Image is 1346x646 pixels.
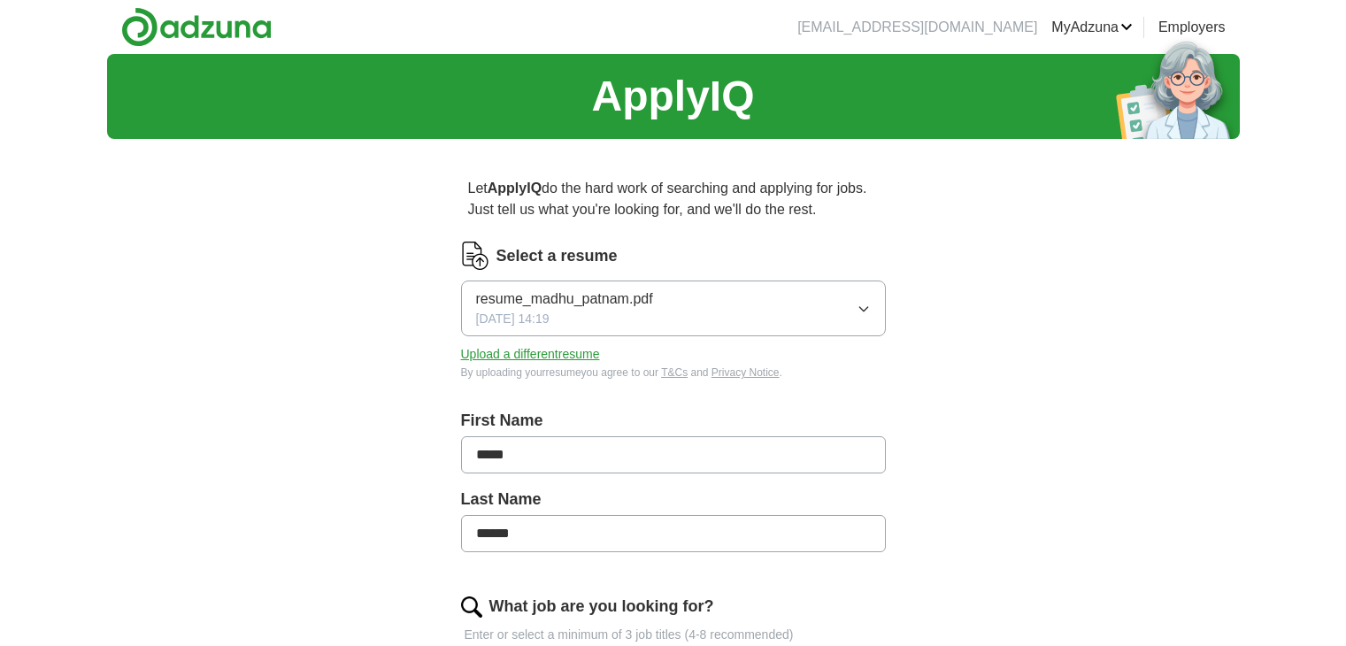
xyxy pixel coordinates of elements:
span: resume_madhu_patnam.pdf [476,288,653,310]
a: Privacy Notice [711,366,780,379]
a: T&Cs [661,366,688,379]
a: Employers [1158,17,1226,38]
label: What job are you looking for? [489,595,714,619]
img: search.png [461,596,482,618]
p: Enter or select a minimum of 3 job titles (4-8 recommended) [461,626,886,644]
a: MyAdzuna [1051,17,1133,38]
label: Select a resume [496,244,618,268]
h1: ApplyIQ [591,65,754,128]
div: By uploading your resume you agree to our and . [461,365,886,381]
img: Adzuna logo [121,7,272,47]
button: resume_madhu_patnam.pdf[DATE] 14:19 [461,281,886,336]
p: Let do the hard work of searching and applying for jobs. Just tell us what you're looking for, an... [461,171,886,227]
li: [EMAIL_ADDRESS][DOMAIN_NAME] [797,17,1037,38]
button: Upload a differentresume [461,345,600,364]
img: CV Icon [461,242,489,270]
strong: ApplyIQ [488,181,542,196]
label: First Name [461,409,886,433]
label: Last Name [461,488,886,511]
span: [DATE] 14:19 [476,310,550,328]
